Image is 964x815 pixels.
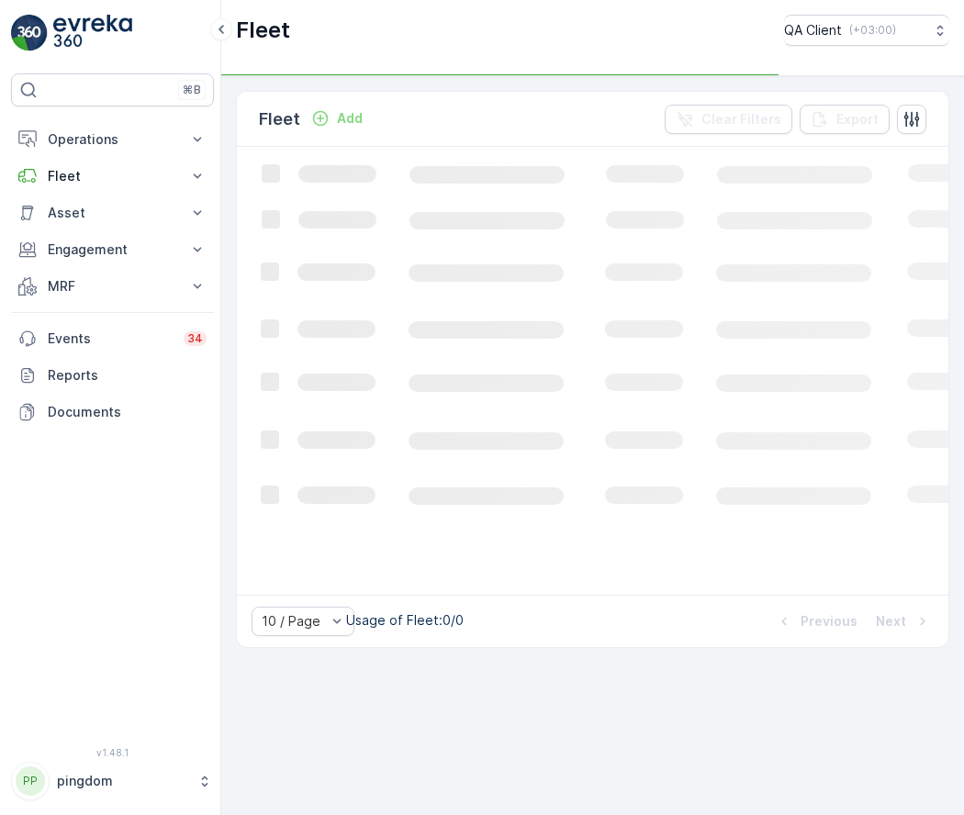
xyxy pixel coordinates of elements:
[48,366,207,385] p: Reports
[11,15,48,51] img: logo
[874,610,934,632] button: Next
[16,766,45,796] div: PP
[48,130,177,149] p: Operations
[784,21,842,39] p: QA Client
[48,240,177,259] p: Engagement
[48,403,207,421] p: Documents
[665,105,792,134] button: Clear Filters
[48,167,177,185] p: Fleet
[48,329,173,348] p: Events
[11,195,214,231] button: Asset
[11,394,214,430] a: Documents
[836,110,879,128] p: Export
[304,107,370,129] button: Add
[11,158,214,195] button: Fleet
[773,610,859,632] button: Previous
[800,105,890,134] button: Export
[259,106,300,132] p: Fleet
[53,15,132,51] img: logo_light-DOdMpM7g.png
[337,109,363,128] p: Add
[701,110,781,128] p: Clear Filters
[801,612,858,631] p: Previous
[876,612,906,631] p: Next
[11,320,214,357] a: Events34
[849,23,896,38] p: ( +03:00 )
[183,83,201,97] p: ⌘B
[11,121,214,158] button: Operations
[11,231,214,268] button: Engagement
[11,747,214,758] span: v 1.48.1
[11,762,214,800] button: PPpingdom
[48,204,177,222] p: Asset
[187,331,203,346] p: 34
[11,268,214,305] button: MRF
[784,15,949,46] button: QA Client(+03:00)
[346,611,464,630] p: Usage of Fleet : 0/0
[57,772,188,790] p: pingdom
[236,16,290,45] p: Fleet
[48,277,177,296] p: MRF
[11,357,214,394] a: Reports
